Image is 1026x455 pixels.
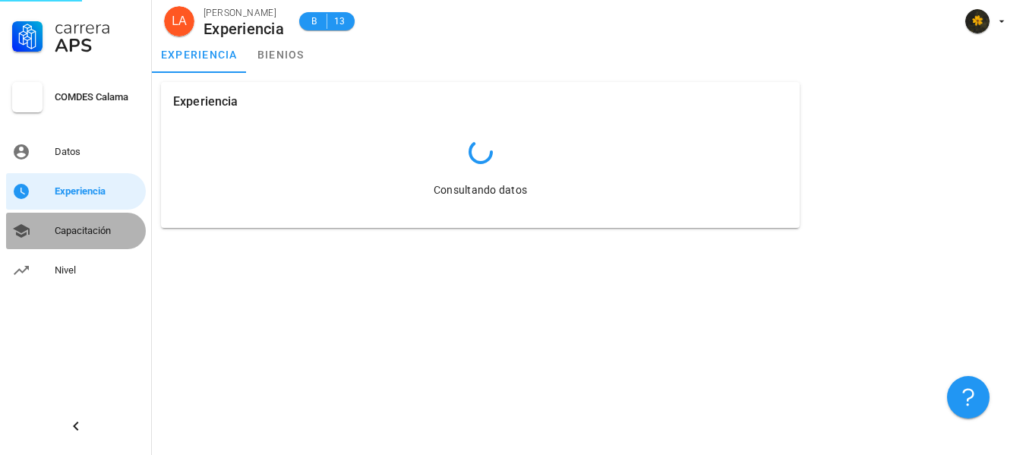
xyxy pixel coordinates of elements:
div: APS [55,36,140,55]
div: avatar [164,6,194,36]
a: Nivel [6,252,146,289]
a: bienios [247,36,315,73]
div: Carrera [55,18,140,36]
span: LA [172,6,187,36]
span: 13 [333,14,346,29]
div: Capacitación [55,225,140,237]
div: Experiencia [55,185,140,197]
div: Nivel [55,264,140,276]
a: Datos [6,134,146,170]
div: Experiencia [173,82,238,122]
div: [PERSON_NAME] [204,5,284,21]
div: Consultando datos [182,164,778,197]
div: avatar [965,9,990,33]
span: B [308,14,320,29]
a: experiencia [152,36,247,73]
div: Experiencia [204,21,284,37]
a: Experiencia [6,173,146,210]
div: Datos [55,146,140,158]
div: COMDES Calama [55,91,140,103]
a: Capacitación [6,213,146,249]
